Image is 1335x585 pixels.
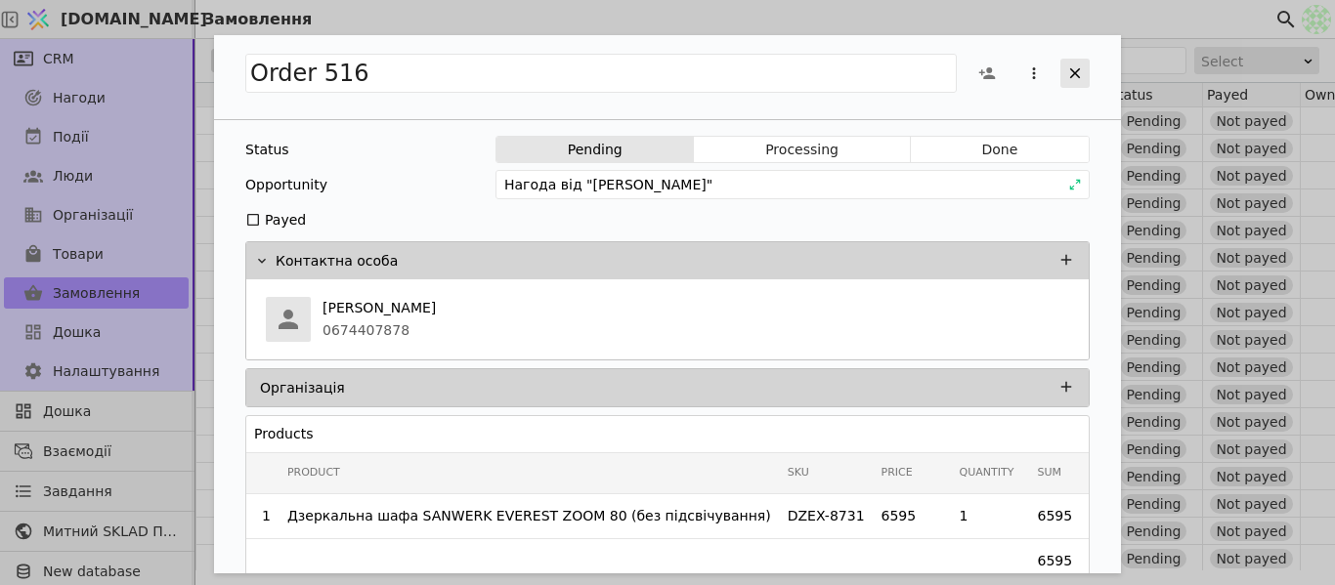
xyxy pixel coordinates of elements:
[1022,453,1100,494] th: Sum
[245,171,327,198] div: Opportunity
[265,206,306,233] div: Payed
[866,493,944,538] td: 6595
[276,251,398,272] p: Контактна особа
[1022,493,1100,538] td: 6595
[254,424,313,444] h3: Products
[246,493,272,538] td: 1
[272,493,772,538] td: Дзеркальна шафа SANWERK EVEREST ZOOM 80 (без підсвічування)
[323,298,436,318] p: [PERSON_NAME]
[944,453,1022,494] th: Quantity
[772,493,866,538] td: DZEX-8731
[944,493,1022,538] td: 1
[496,136,694,163] button: Pending
[214,35,1121,573] div: Add Opportunity
[495,170,1090,199] div: Нагода від "[PERSON_NAME]"
[866,453,944,494] th: Price
[272,453,772,494] th: Product
[694,136,910,163] button: Processing
[323,320,436,341] p: 0674407878
[245,136,289,163] div: Status
[911,136,1089,163] button: Done
[1022,538,1100,583] td: 6595
[260,378,345,398] p: Організація
[772,453,866,494] th: SKU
